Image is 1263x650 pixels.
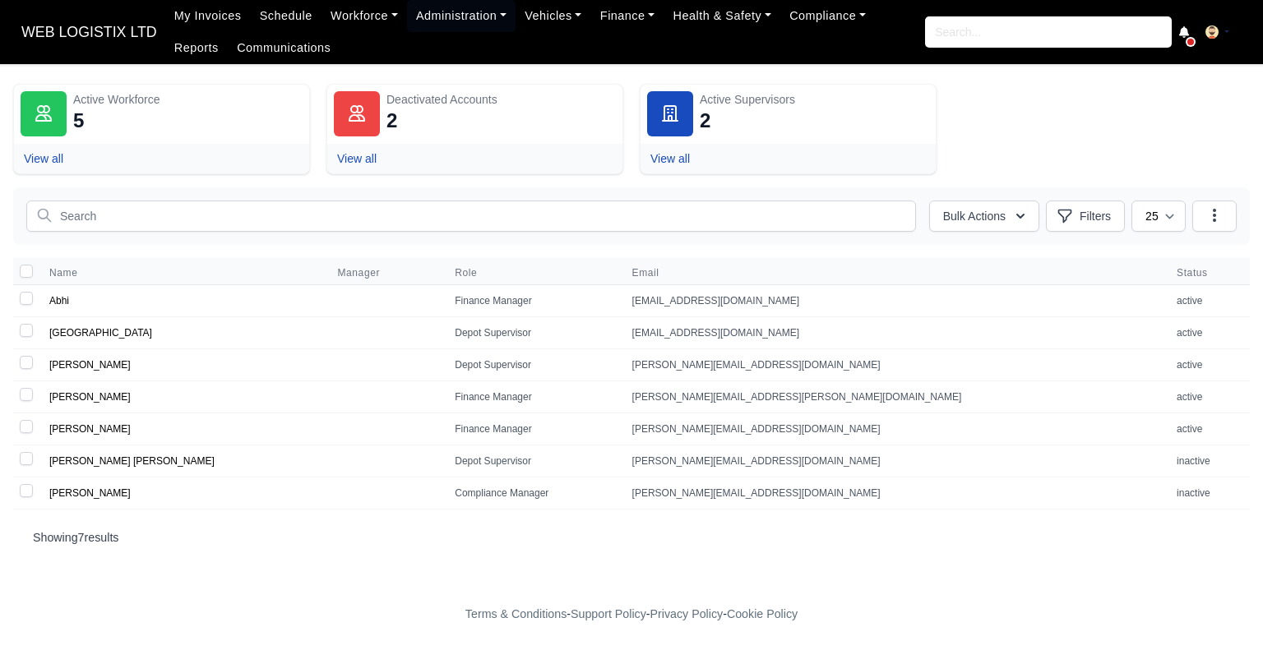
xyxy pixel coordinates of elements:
a: WEB LOGISTIX LTD [13,16,165,48]
button: Name [49,266,90,279]
button: Filters [1046,201,1125,232]
span: Status [1177,266,1240,279]
td: [PERSON_NAME][EMAIL_ADDRESS][DOMAIN_NAME] [622,413,1167,445]
input: Search... [925,16,1172,48]
td: [EMAIL_ADDRESS][DOMAIN_NAME] [622,285,1167,317]
a: Reports [165,32,228,64]
a: Terms & Conditions [465,607,567,620]
a: Abhi [49,295,69,307]
td: Finance Manager [445,381,622,413]
span: Name [49,266,77,279]
td: [PERSON_NAME][EMAIL_ADDRESS][PERSON_NAME][DOMAIN_NAME] [622,381,1167,413]
a: [GEOGRAPHIC_DATA] [49,327,152,339]
a: Support Policy [571,607,646,620]
td: inactive [1167,477,1250,509]
td: active [1167,317,1250,349]
td: Finance Manager [445,413,622,445]
td: [PERSON_NAME][EMAIL_ADDRESS][DOMAIN_NAME] [622,349,1167,381]
input: Search [26,201,916,232]
span: Role [455,266,477,279]
div: 2 [386,108,397,134]
a: Communications [228,32,340,64]
button: Bulk Actions [929,201,1039,232]
td: active [1167,413,1250,445]
a: Privacy Policy [650,607,724,620]
span: Email [632,266,1157,279]
a: [PERSON_NAME] [49,487,131,499]
td: Compliance Manager [445,477,622,509]
button: Role [455,266,490,279]
a: Cookie Policy [727,607,798,620]
div: Active Supervisors [700,91,929,108]
a: [PERSON_NAME] [PERSON_NAME] [49,455,215,467]
span: Manager [337,266,380,279]
td: Finance Manager [445,285,622,317]
td: [EMAIL_ADDRESS][DOMAIN_NAME] [622,317,1167,349]
td: active [1167,285,1250,317]
td: active [1167,381,1250,413]
button: Manager [337,266,393,279]
div: Active Workforce [73,91,303,108]
div: 5 [73,108,84,134]
a: [PERSON_NAME] [49,359,131,371]
td: [PERSON_NAME][EMAIL_ADDRESS][DOMAIN_NAME] [622,445,1167,477]
a: View all [650,152,690,165]
td: inactive [1167,445,1250,477]
td: Depot Supervisor [445,445,622,477]
div: Deactivated Accounts [386,91,616,108]
td: Depot Supervisor [445,349,622,381]
a: View all [24,152,63,165]
td: [PERSON_NAME][EMAIL_ADDRESS][DOMAIN_NAME] [622,477,1167,509]
a: [PERSON_NAME] [49,423,131,435]
a: [PERSON_NAME] [49,391,131,403]
div: - - - [163,605,1100,624]
a: View all [337,152,377,165]
td: active [1167,349,1250,381]
div: 2 [700,108,710,134]
td: Depot Supervisor [445,317,622,349]
span: 7 [78,531,85,544]
p: Showing results [33,529,1230,546]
